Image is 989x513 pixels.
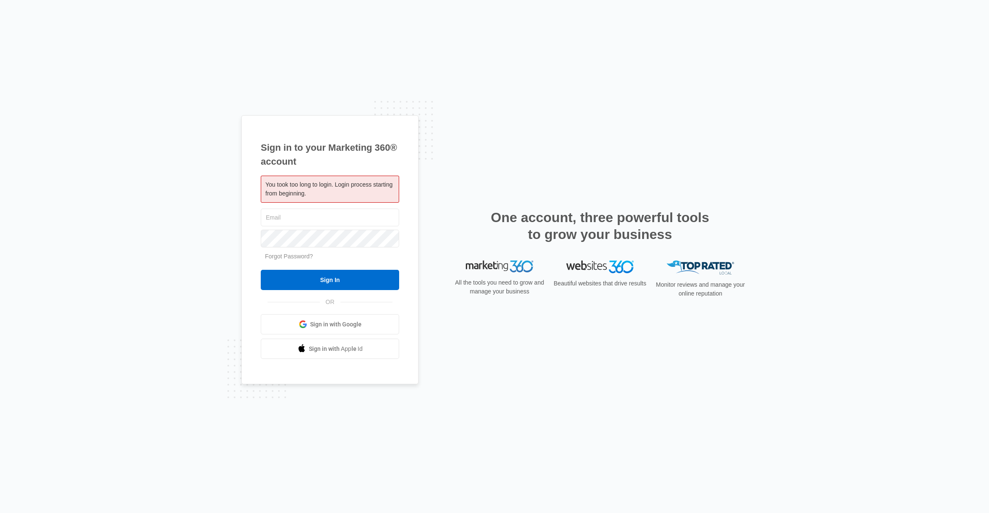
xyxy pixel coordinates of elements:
span: You took too long to login. Login process starting from beginning. [265,181,392,197]
input: Sign In [261,270,399,290]
h2: One account, three powerful tools to grow your business [488,209,712,243]
input: Email [261,209,399,226]
p: Monitor reviews and manage your online reputation [653,280,748,298]
span: Sign in with Google [310,320,362,329]
img: Top Rated Local [667,261,734,274]
p: Beautiful websites that drive results [553,279,647,288]
h1: Sign in to your Marketing 360® account [261,141,399,168]
a: Sign in with Apple Id [261,339,399,359]
span: Sign in with Apple Id [309,345,363,353]
img: Websites 360 [566,261,634,273]
span: OR [320,298,340,307]
a: Sign in with Google [261,314,399,334]
a: Forgot Password? [265,253,313,260]
img: Marketing 360 [466,261,533,272]
p: All the tools you need to grow and manage your business [452,278,547,296]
